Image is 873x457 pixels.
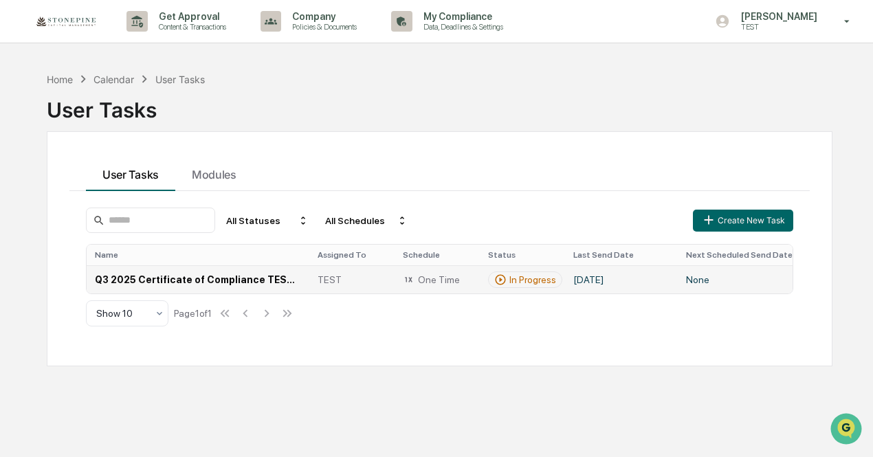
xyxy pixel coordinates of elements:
th: Last Send Date [565,245,678,265]
button: Start new chat [234,120,250,137]
div: Past conversations [14,164,92,175]
img: 1751574470498-79e402a7-3db9-40a0-906f-966fe37d0ed6 [29,116,54,141]
img: logo [33,14,99,30]
p: How can we help? [14,40,250,62]
img: 1746055101610-c473b297-6a78-478c-a979-82029cc54cd1 [14,116,38,141]
span: • [114,235,119,246]
p: My Compliance [412,11,510,22]
th: Next Scheduled Send Date [678,245,804,265]
div: 🔎 [14,320,25,331]
span: Data Lookup [27,318,87,332]
a: 🔎Data Lookup [8,313,92,337]
td: Q3 2025 Certificate of Compliance TEST v2 [87,265,309,293]
div: Page 1 of 1 [174,308,212,319]
div: Home [47,74,73,85]
th: Assigned To [309,245,395,265]
div: User Tasks [47,87,832,122]
th: Status [480,245,565,265]
td: [DATE] [565,265,678,293]
p: Get Approval [148,11,233,22]
img: 1746055101610-c473b297-6a78-478c-a979-82029cc54cd1 [27,199,38,210]
a: Powered byPylon [97,339,166,350]
p: TEST [730,22,824,32]
div: Start new chat [62,116,225,130]
div: User Tasks [155,74,205,85]
div: One Time [403,274,472,286]
p: Policies & Documents [281,22,364,32]
p: [PERSON_NAME] [730,11,824,22]
div: 🖐️ [14,293,25,304]
th: Name [87,245,309,265]
img: Jessica Watanapun [14,222,36,244]
span: [PERSON_NAME] [43,235,111,246]
span: [DATE] [122,198,150,209]
a: 🗄️Attestations [94,287,176,311]
span: • [114,198,119,209]
button: See all [213,161,250,177]
th: Schedule [395,245,480,265]
div: In Progress [509,274,556,285]
span: Pylon [137,340,166,350]
div: 🗄️ [100,293,111,304]
a: 🖐️Preclearance [8,287,94,311]
span: Attestations [113,292,170,306]
td: None [678,265,804,293]
span: [DATE] [122,235,150,246]
div: All Schedules [320,210,413,232]
p: Company [281,11,364,22]
div: Calendar [93,74,134,85]
p: Data, Deadlines & Settings [412,22,510,32]
span: Preclearance [27,292,89,306]
img: Jack Rasmussen [14,185,36,207]
div: All Statuses [221,210,314,232]
button: Modules [175,154,253,191]
button: User Tasks [86,154,175,191]
span: [PERSON_NAME] [43,198,111,209]
button: Create New Task [693,210,793,232]
p: Content & Transactions [148,22,233,32]
div: We're available if you need us! [62,130,189,141]
span: TEST [318,274,342,285]
iframe: Open customer support [829,412,866,449]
